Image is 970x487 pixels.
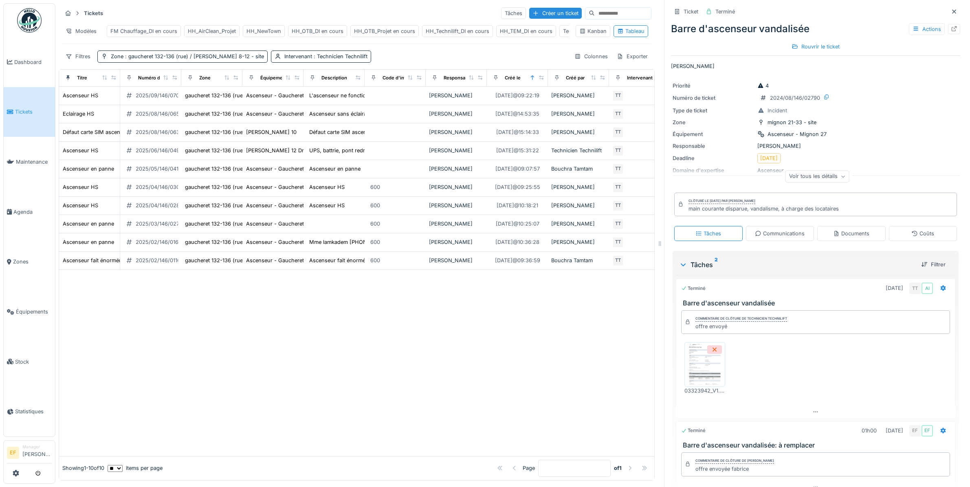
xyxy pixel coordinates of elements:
div: [PERSON_NAME] [673,142,959,150]
div: [PERSON_NAME] [551,238,606,246]
div: 2025/02/146/01169 [136,257,184,264]
div: [PERSON_NAME] [429,110,484,118]
div: 2025/04/146/02869 [136,202,186,209]
span: Zones [13,258,52,265]
div: 2025/05/146/04149 [136,165,185,173]
div: [DATE] @ 10:25:07 [496,220,539,228]
div: 03323942_V1.pdf [684,387,725,395]
div: EF [909,425,921,437]
div: Intervenant [284,53,367,60]
div: 600 [370,238,380,246]
div: Code d'imputation [383,75,424,81]
div: 600 [370,257,380,264]
div: Ascenseur - Gaucheret 134 [246,220,314,228]
div: Ascenseur - Gaucheret 136 [246,257,314,264]
p: [PERSON_NAME] [671,62,960,70]
div: gaucheret 132-136 (rue) / [PERSON_NAME] 8-12 - site [185,257,321,264]
span: Dashboard [14,58,52,66]
div: Coûts [911,230,934,237]
div: TT [612,108,624,120]
div: [PERSON_NAME] [429,92,484,99]
div: Ascenseur HS [63,183,98,191]
div: HH_NewTown [246,27,281,35]
div: [DATE] @ 10:36:28 [495,238,539,246]
div: TT [612,163,624,175]
div: Communications [755,230,805,237]
div: TT [612,255,624,266]
div: gaucheret 132-136 (rue) / [PERSON_NAME] 8-12 - site [185,183,321,191]
div: [PERSON_NAME] [551,128,606,136]
div: Clôturé le [DATE] par [PERSON_NAME] [688,198,755,204]
div: gaucheret 132-136 (rue) / [PERSON_NAME] 8-12 - site [185,202,321,209]
div: [DATE] [886,284,903,292]
div: Priorité [673,82,754,90]
div: gaucheret 132-136 (rue) / [PERSON_NAME] 8-12 - site [185,238,321,246]
div: TT [612,127,624,138]
div: gaucheret 132-136 (rue) / [PERSON_NAME] 8-12 - site [185,110,321,118]
div: HH_AirClean_Projet [188,27,236,35]
div: Kanban [579,27,607,35]
a: Statistiques [4,387,55,437]
div: HH_OTB_Projet en cours [354,27,415,35]
div: gaucheret 132-136 (rue) / [PERSON_NAME] 8-12 - site [185,220,321,228]
div: Créer un ticket [529,8,582,19]
div: Technicien Technilift [551,147,606,154]
span: Maintenance [16,158,52,166]
div: Responsable [673,142,754,150]
a: Équipements [4,287,55,337]
div: [PERSON_NAME] [429,220,484,228]
div: Ascenseur sans éclairage cabine [309,110,391,118]
div: Ascenseur - Mignon 27 [768,130,827,138]
div: Terminé [681,285,706,292]
div: mignon 21-33 - site [768,118,816,126]
div: Ascenseur HS [309,202,345,209]
div: gaucheret 132-136 (rue) / [PERSON_NAME] 8-12 - site [185,147,321,154]
div: [PERSON_NAME] [429,202,484,209]
div: offre envoyé [695,322,787,330]
div: Exporter [613,50,651,62]
div: [PERSON_NAME] [551,110,606,118]
div: [DATE] @ 15:31:22 [496,147,539,154]
span: Stock [15,358,52,366]
strong: Tickets [81,9,106,17]
div: Ascenseur fait énormément de [MEDICAL_DATA] entre le 1er étage et le 2ème [63,257,254,264]
span: Agenda [13,208,52,216]
div: Tableau [617,27,644,35]
div: [PERSON_NAME] [429,183,484,191]
div: 2024/08/146/02790 [770,94,820,102]
div: Ascenseur HS [63,147,98,154]
div: TT [612,200,624,211]
div: Ascenseur HS [309,183,345,191]
div: TT [612,218,624,230]
div: Documents [833,230,869,237]
div: Terminé [681,427,706,434]
div: Responsable [444,75,472,81]
div: 2025/03/146/02717 [136,220,184,228]
div: Équipement [673,130,754,138]
div: [DATE] @ 09:22:19 [495,92,539,99]
div: Ascenseur fait énormément de [MEDICAL_DATA] entre le 1er... [309,257,463,264]
div: [PERSON_NAME] [551,202,606,209]
div: Description [321,75,347,81]
div: L'ascenseur ne fonctionne pas bien. Il reste so... [309,92,430,99]
div: Ascenseur en panne [63,238,114,246]
div: [DATE] [886,427,903,434]
div: AI [922,283,933,294]
div: [PERSON_NAME] [429,128,484,136]
div: Voir tous les détails [785,171,849,182]
div: [DATE] @ 10:18:21 [497,202,538,209]
div: Modèles [62,25,100,37]
div: gaucheret 132-136 (rue) / [PERSON_NAME] 8-12 - site [185,165,321,173]
div: 2025/08/146/06323 [136,128,186,136]
strong: of 1 [614,464,622,472]
div: HH_TEM_DI en cours [500,27,552,35]
div: Ascenseur - Gaucheret 134 [246,92,314,99]
div: Ticket [684,8,698,15]
div: UPS, battrie, pont redresseur frein à remplacer [309,147,425,154]
div: Ascenseur - Gaucheret 134 [246,165,314,173]
div: TT [612,237,624,248]
div: 2025/04/146/03088 [136,183,186,191]
a: EF Manager[PERSON_NAME] [7,444,52,463]
div: Ascenseur en panne [309,165,361,173]
div: [PERSON_NAME] [551,220,606,228]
